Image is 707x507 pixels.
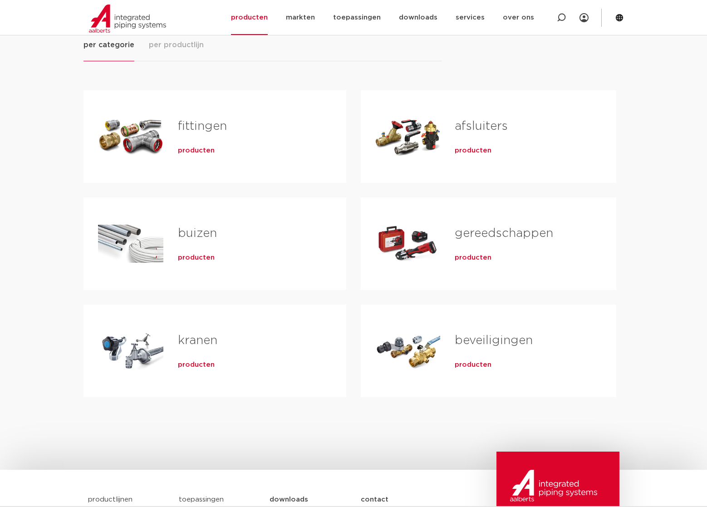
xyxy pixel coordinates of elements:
a: fittingen [178,120,227,132]
a: kranen [178,335,217,346]
span: per categorie [83,39,134,50]
a: producten [455,360,491,369]
a: producten [178,253,215,262]
a: producten [178,360,215,369]
a: afsluiters [455,120,508,132]
a: toepassingen [179,496,224,503]
a: producten [178,146,215,155]
span: per productlijn [149,39,204,50]
a: productlijnen [88,496,133,503]
a: buizen [178,227,217,239]
a: producten [455,253,491,262]
a: gereedschappen [455,227,553,239]
div: Tabs. Open items met enter of spatie, sluit af met escape en navigeer met de pijltoetsen. [83,39,624,412]
a: beveiligingen [455,335,533,346]
a: producten [455,146,491,155]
